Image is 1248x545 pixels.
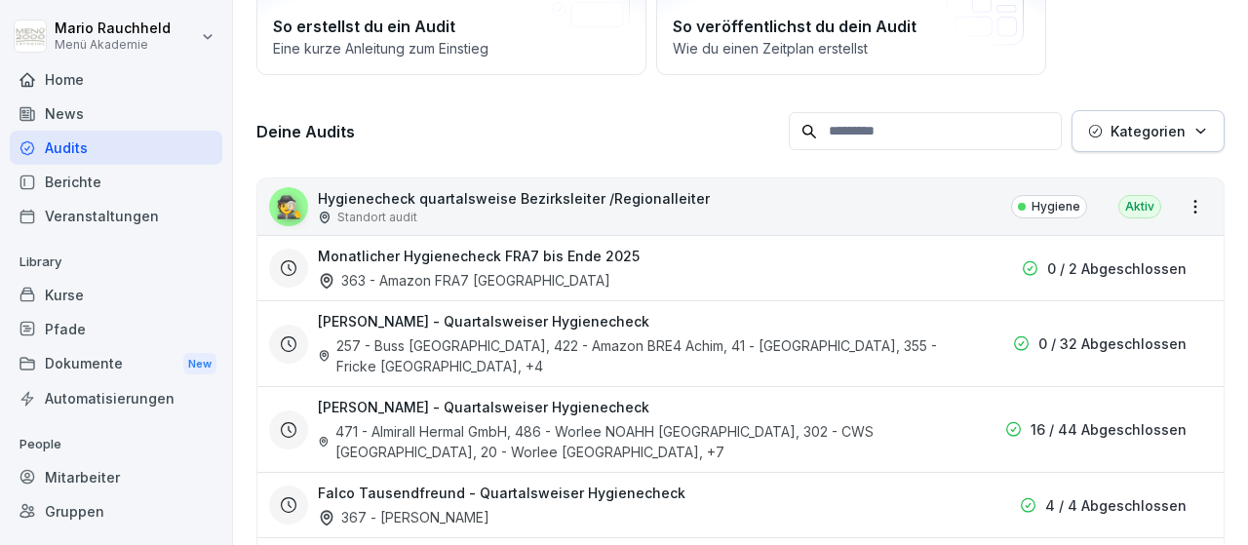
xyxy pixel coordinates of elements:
[10,131,222,165] a: Audits
[1032,198,1080,215] p: Hygiene
[318,270,610,291] div: 363 - Amazon FRA7 [GEOGRAPHIC_DATA]
[673,38,1030,58] p: Wie du einen Zeitplan erstellst
[318,483,685,503] h3: Falco Tausendfreund - Quartalsweiser Hygienecheck
[1118,195,1161,218] div: Aktiv
[10,494,222,528] a: Gruppen
[1031,419,1187,440] p: 16 / 44 Abgeschlossen
[10,346,222,382] div: Dokumente
[273,15,630,38] h2: So erstellst du ein Audit
[10,278,222,312] a: Kurse
[55,20,171,37] p: Mario Rauchheld
[10,97,222,131] a: News
[1045,495,1187,516] p: 4 / 4 Abgeschlossen
[273,38,630,58] p: Eine kurze Anleitung zum Einstieg
[256,121,779,142] h3: Deine Audits
[318,246,640,266] h3: Monatlicher Hygienecheck FRA7 bis Ende 2025
[183,353,216,375] div: New
[10,62,222,97] a: Home
[10,460,222,494] a: Mitarbeiter
[10,429,222,460] p: People
[318,335,943,376] div: 257 - Buss [GEOGRAPHIC_DATA], 422 - Amazon BRE4 Achim, 41 - [GEOGRAPHIC_DATA], 355 - Fricke [GEOG...
[10,346,222,382] a: DokumenteNew
[269,187,308,226] div: 🕵️
[318,397,649,417] h3: [PERSON_NAME] - Quartalsweiser Hygienecheck
[673,15,1030,38] h2: So veröffentlichst du dein Audit
[10,165,222,199] a: Berichte
[1072,110,1225,152] button: Kategorien
[318,421,943,462] div: 471 - Almirall Hermal GmbH, 486 - Worlee NOAHH [GEOGRAPHIC_DATA], 302 - CWS [GEOGRAPHIC_DATA], 20...
[318,507,489,527] div: 367 - [PERSON_NAME]
[1038,333,1187,354] p: 0 / 32 Abgeschlossen
[10,381,222,415] a: Automatisierungen
[318,311,649,331] h3: [PERSON_NAME] - Quartalsweiser Hygienecheck
[10,247,222,278] p: Library
[55,38,171,52] p: Menü Akademie
[10,199,222,233] a: Veranstaltungen
[10,312,222,346] a: Pfade
[1047,258,1187,279] p: 0 / 2 Abgeschlossen
[337,209,417,226] p: Standort audit
[318,188,710,209] p: Hygienecheck quartalsweise Bezirksleiter /Regionalleiter
[1111,121,1186,141] p: Kategorien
